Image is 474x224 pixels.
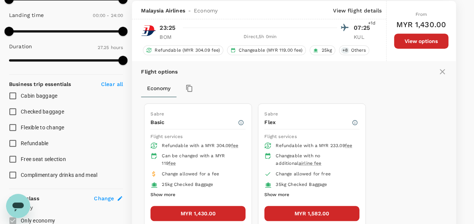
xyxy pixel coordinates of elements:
span: 25kg Checked Baggage [162,182,213,187]
button: Show more [264,190,289,200]
span: Change allowed for free [276,171,330,176]
button: MYR 1,582.00 [264,206,359,221]
span: Checked baggage [21,109,64,115]
p: BOM [160,33,178,41]
p: Clear all [101,80,123,88]
span: Flexible to change [21,124,64,130]
img: MH [141,23,156,38]
span: fee [345,143,352,148]
p: 07:25 [354,23,373,32]
span: Changeable (MYR 119.00 fee) [236,47,305,54]
span: Sabre [264,111,278,117]
span: Malaysia Airlines [141,7,185,14]
span: Flight services [150,134,183,139]
div: Refundable (MYR 304.09 fee) [143,45,223,55]
p: Flight options [141,68,178,75]
div: 25kg [310,45,335,55]
p: Duration [9,43,32,50]
span: 00:00 - 24:00 [93,13,123,18]
div: Can be changed with a MYR 119 [162,152,239,167]
span: fee [231,143,238,148]
button: Show more [150,190,175,200]
p: View flight details [333,7,382,14]
p: 23:25 [160,23,175,32]
button: View options [394,34,448,49]
span: Sabre [150,111,164,117]
span: - [185,7,194,14]
span: Free seat selection [21,156,66,162]
span: 35kg Checked Baggage [276,182,327,187]
span: +1d [368,20,376,27]
span: 27.25 hours [98,45,123,50]
span: Only economy [21,218,55,224]
strong: Business trip essentials [9,81,71,87]
span: fee [169,161,176,166]
div: Direct , 5h 0min [183,33,337,41]
button: MYR 1,430.00 [150,206,245,221]
span: Refundable (MYR 304.09 fee) [152,47,223,54]
span: Others [348,47,369,54]
button: Economy [141,79,176,97]
span: Refundable [21,140,49,146]
strong: Cabin class [9,195,39,201]
p: Economy [9,204,123,211]
p: Landing time [9,11,44,19]
span: airline fee [299,161,322,166]
p: KUL [354,33,373,41]
p: Basic [150,118,238,126]
div: Changeable with no additional [276,152,353,167]
span: From [416,12,427,17]
div: Changeable (MYR 119.00 fee) [227,45,306,55]
p: Flex [264,118,351,126]
span: 25kg [318,47,335,54]
h6: MYR 1,430.00 [396,18,446,31]
span: Flight services [264,134,296,139]
span: Cabin baggage [21,93,57,99]
span: + 8 [341,47,349,54]
iframe: Button to launch messaging window, conversation in progress [6,194,30,218]
div: Refundable with a MYR 304.09 [162,142,239,150]
span: Complimentary drinks and meal [21,172,97,178]
div: Refundable with a MYR 233.09 [276,142,353,150]
span: Economy [194,7,218,14]
span: Change [94,195,114,202]
span: Change allowed for a fee [162,171,219,176]
div: +8Others [339,45,369,55]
